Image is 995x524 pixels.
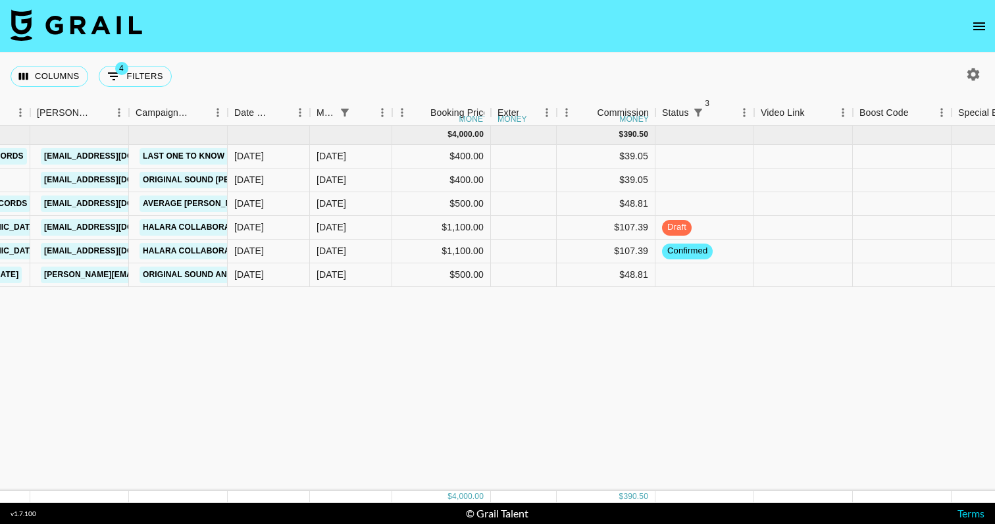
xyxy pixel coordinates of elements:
button: Menu [208,103,228,122]
div: Booker [30,100,129,126]
div: $1,100.00 [392,240,491,263]
div: 390.50 [623,129,648,140]
div: Date Created [234,100,272,126]
button: Show filters [336,103,354,122]
div: $400.00 [392,145,491,169]
div: Campaign (Type) [129,100,228,126]
img: Grail Talent [11,9,142,41]
div: Sep '25 [317,197,346,210]
div: Sep '25 [317,173,346,186]
div: Booking Price [430,100,488,126]
button: Menu [109,103,129,122]
div: Status [655,100,754,126]
div: Status [662,100,689,126]
div: Video Link [761,100,805,126]
div: $107.39 [557,216,655,240]
button: Sort [412,103,430,122]
div: © Grail Talent [466,507,528,520]
div: Commission [597,100,649,126]
div: $48.81 [557,192,655,216]
div: v 1.7.100 [11,510,36,518]
button: Menu [290,103,310,122]
div: $1,100.00 [392,216,491,240]
a: Last One To Know GavinAdcockMusic [140,148,317,165]
button: Sort [354,103,372,122]
a: original sound AnthonyQ. [140,267,267,283]
div: Sep '25 [317,268,346,281]
button: open drawer [966,13,992,39]
a: [EMAIL_ADDRESS][DOMAIN_NAME] [41,148,188,165]
button: Menu [372,103,392,122]
button: Sort [578,103,597,122]
a: [EMAIL_ADDRESS][DOMAIN_NAME] [41,219,188,236]
a: [EMAIL_ADDRESS][DOMAIN_NAME] [41,243,188,259]
span: confirmed [662,245,713,257]
div: $ [619,491,624,502]
div: 4,000.00 [452,491,484,502]
div: 9/18/2025 [234,149,264,163]
a: [EMAIL_ADDRESS][DOMAIN_NAME] [41,172,188,188]
div: $500.00 [392,263,491,287]
button: Menu [11,103,30,122]
div: $39.05 [557,169,655,192]
div: $ [447,129,452,140]
button: Sort [91,103,109,122]
button: Sort [805,103,823,122]
div: Sep '25 [317,149,346,163]
a: Halara collaboration [140,243,252,259]
button: Menu [932,103,952,122]
div: 3 active filters [689,103,707,122]
span: draft [662,221,692,234]
div: money [619,115,649,123]
button: Sort [519,103,537,122]
button: Menu [537,103,557,122]
a: Halara collaboration [140,219,252,236]
button: Sort [909,103,927,122]
button: Sort [190,103,208,122]
div: 1 active filter [336,103,354,122]
button: Menu [833,103,853,122]
button: Menu [392,103,412,122]
div: Video Link [754,100,853,126]
div: 7/31/2025 [234,221,264,234]
div: Boost Code [853,100,952,126]
div: Sep '25 [317,221,346,234]
div: 4,000.00 [452,129,484,140]
span: 3 [701,97,714,110]
a: [PERSON_NAME][EMAIL_ADDRESS][DOMAIN_NAME] [41,267,255,283]
div: $400.00 [392,169,491,192]
div: Month Due [317,100,336,126]
div: 9/9/2025 [234,173,264,186]
div: $ [619,129,624,140]
button: Select columns [11,66,88,87]
div: Campaign (Type) [136,100,190,126]
div: $48.81 [557,263,655,287]
div: 9/18/2025 [234,268,264,281]
a: Terms [957,507,984,519]
a: [EMAIL_ADDRESS][DOMAIN_NAME] [41,196,188,212]
div: $39.05 [557,145,655,169]
div: [PERSON_NAME] [37,100,91,126]
div: money [497,115,527,123]
a: Average [PERSON_NAME] & Plain [PERSON_NAME] [140,196,359,212]
button: Sort [707,103,726,122]
button: Menu [557,103,576,122]
div: Date Created [228,100,310,126]
button: Show filters [689,103,707,122]
div: 9/11/2025 [234,197,264,210]
a: original sound [PERSON_NAME] [140,172,286,188]
div: Month Due [310,100,392,126]
div: 7/31/2025 [234,244,264,257]
button: Show filters [99,66,172,87]
div: Sep '25 [317,244,346,257]
div: $107.39 [557,240,655,263]
div: money [459,115,489,123]
div: Boost Code [859,100,909,126]
div: $ [447,491,452,502]
div: $500.00 [392,192,491,216]
span: 4 [115,62,128,75]
div: 390.50 [623,491,648,502]
button: Menu [734,103,754,122]
button: Sort [272,103,290,122]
